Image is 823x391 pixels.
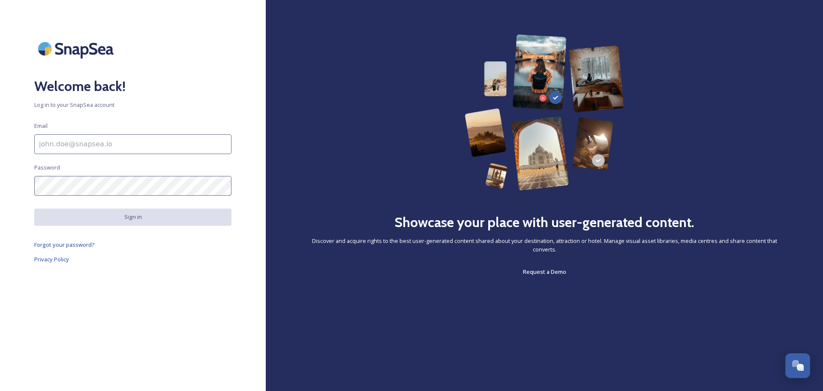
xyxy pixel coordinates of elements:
[34,255,69,263] span: Privacy Policy
[34,209,231,225] button: Sign in
[34,76,231,97] h2: Welcome back!
[34,164,60,172] span: Password
[523,267,566,277] a: Request a Demo
[34,101,231,109] span: Log in to your SnapSea account
[34,241,95,249] span: Forgot your password?
[523,268,566,276] span: Request a Demo
[785,353,810,378] button: Open Chat
[34,239,231,250] a: Forgot your password?
[34,122,48,130] span: Email
[465,34,624,191] img: 63b42ca75bacad526042e722_Group%20154-p-800.png
[34,134,231,154] input: john.doe@snapsea.io
[34,34,120,63] img: SnapSea Logo
[300,237,789,253] span: Discover and acquire rights to the best user-generated content shared about your destination, att...
[34,254,231,264] a: Privacy Policy
[394,212,694,233] h2: Showcase your place with user-generated content.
